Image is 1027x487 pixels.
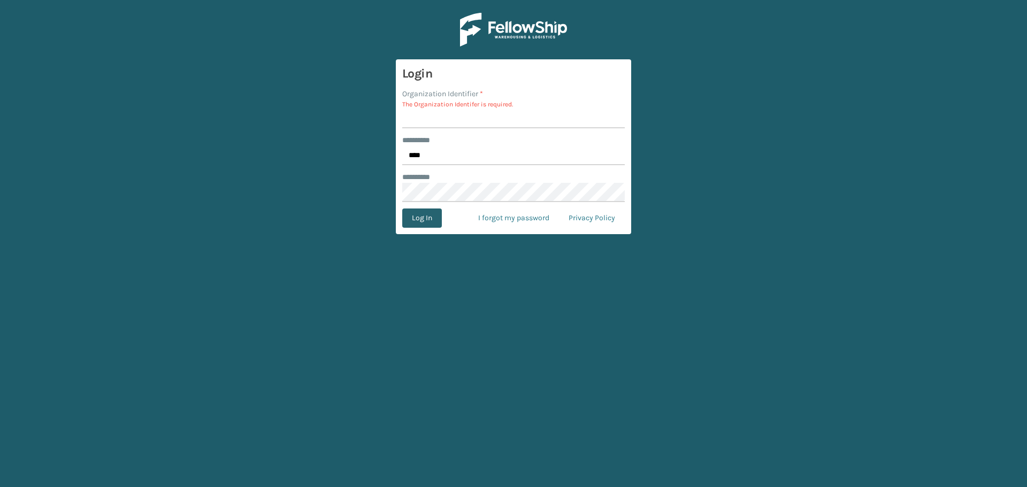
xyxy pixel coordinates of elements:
[469,208,559,228] a: I forgot my password
[402,88,483,99] label: Organization Identifier
[460,13,567,47] img: Logo
[402,66,625,82] h3: Login
[559,208,625,228] a: Privacy Policy
[402,208,442,228] button: Log In
[402,99,625,109] p: The Organization Identifer is required.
